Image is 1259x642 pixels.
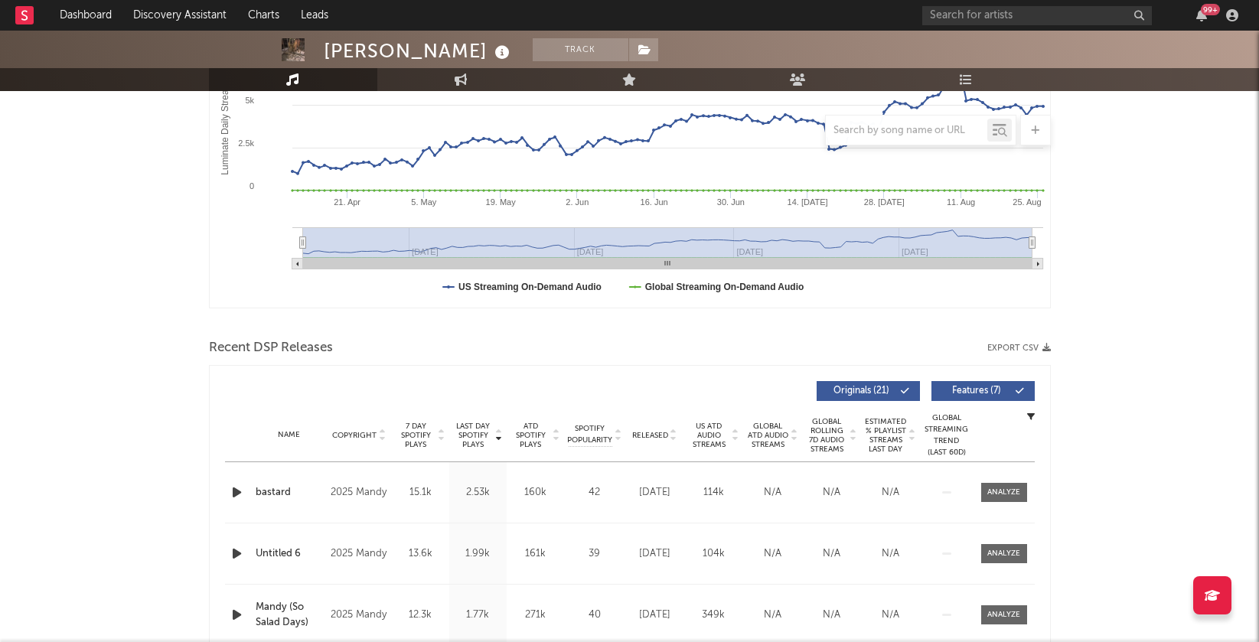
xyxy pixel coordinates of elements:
[256,546,324,562] a: Untitled 6
[747,546,798,562] div: N/A
[453,546,503,562] div: 1.99k
[787,197,827,207] text: 14. [DATE]
[331,606,387,624] div: 2025 Mandy
[716,197,744,207] text: 30. Jun
[567,423,612,446] span: Spotify Popularity
[863,197,904,207] text: 28. [DATE]
[458,282,602,292] text: US Streaming On-Demand Audio
[629,485,680,500] div: [DATE]
[453,608,503,623] div: 1.77k
[396,546,445,562] div: 13.6k
[827,386,897,396] span: Originals ( 21 )
[396,608,445,623] div: 12.3k
[220,77,230,174] text: Luminate Daily Streams
[747,422,789,449] span: Global ATD Audio Streams
[987,344,1051,353] button: Export CSV
[747,608,798,623] div: N/A
[396,485,445,500] div: 15.1k
[510,546,560,562] div: 161k
[256,429,324,441] div: Name
[1013,197,1041,207] text: 25. Aug
[806,546,857,562] div: N/A
[865,417,907,454] span: Estimated % Playlist Streams Last Day
[396,422,436,449] span: 7 Day Spotify Plays
[331,545,387,563] div: 2025 Mandy
[453,485,503,500] div: 2.53k
[865,546,916,562] div: N/A
[566,197,589,207] text: 2. Jun
[629,546,680,562] div: [DATE]
[245,96,254,105] text: 5k
[931,381,1035,401] button: Features(7)
[629,608,680,623] div: [DATE]
[568,485,621,500] div: 42
[533,38,628,61] button: Track
[568,608,621,623] div: 40
[209,339,333,357] span: Recent DSP Releases
[485,197,516,207] text: 19. May
[865,608,916,623] div: N/A
[688,422,730,449] span: US ATD Audio Streams
[826,125,987,137] input: Search by song name or URL
[922,6,1152,25] input: Search for artists
[688,546,739,562] div: 104k
[941,386,1012,396] span: Features ( 7 )
[334,197,360,207] text: 21. Apr
[640,197,667,207] text: 16. Jun
[510,608,560,623] div: 271k
[331,484,387,502] div: 2025 Mandy
[568,546,621,562] div: 39
[510,422,551,449] span: ATD Spotify Plays
[747,485,798,500] div: N/A
[806,608,857,623] div: N/A
[411,197,437,207] text: 5. May
[644,282,804,292] text: Global Streaming On-Demand Audio
[946,197,974,207] text: 11. Aug
[632,431,668,440] span: Released
[324,38,514,64] div: [PERSON_NAME]
[249,181,253,191] text: 0
[1196,9,1207,21] button: 99+
[688,608,739,623] div: 349k
[865,485,916,500] div: N/A
[806,417,848,454] span: Global Rolling 7D Audio Streams
[510,485,560,500] div: 160k
[332,431,377,440] span: Copyright
[1201,4,1220,15] div: 99 +
[817,381,920,401] button: Originals(21)
[453,422,494,449] span: Last Day Spotify Plays
[924,412,970,458] div: Global Streaming Trend (Last 60D)
[806,485,857,500] div: N/A
[688,485,739,500] div: 114k
[256,600,324,630] a: Mandy (So Salad Days)
[210,2,1051,308] svg: Luminate Daily Consumption
[256,485,324,500] a: bastard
